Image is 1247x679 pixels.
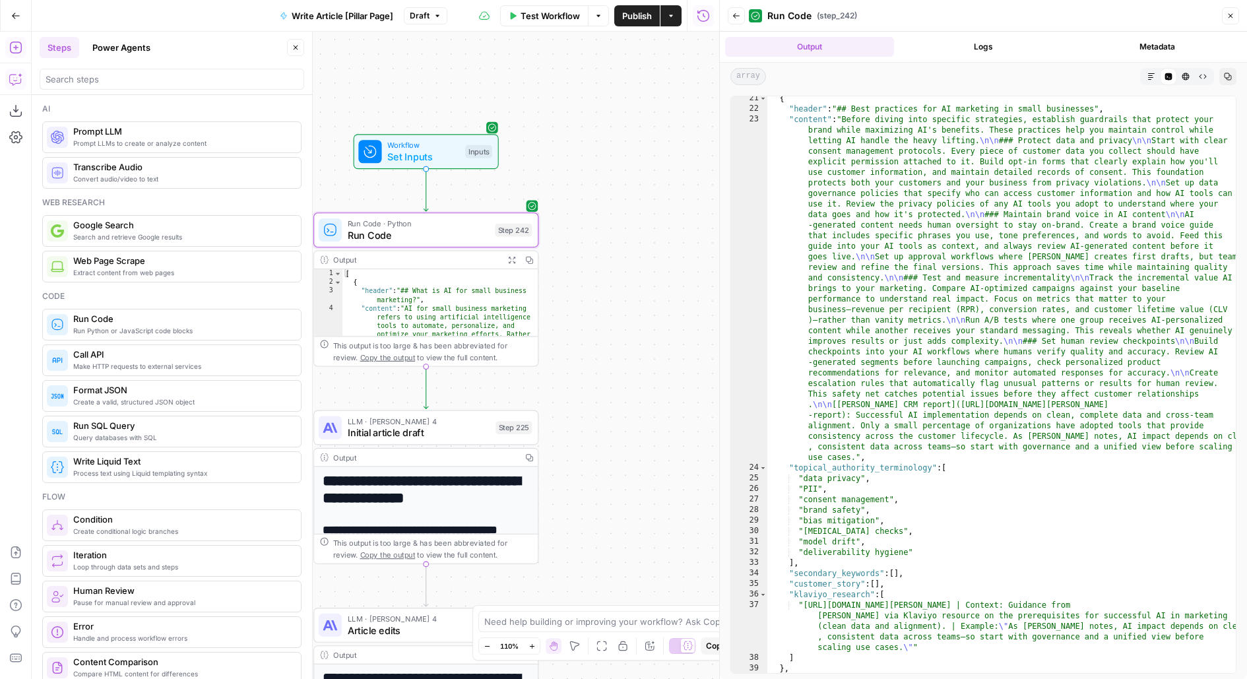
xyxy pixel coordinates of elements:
div: 23 [731,114,767,463]
div: 39 [731,663,767,674]
div: Output [333,649,516,661]
span: Condition [73,513,290,526]
div: 29 [731,515,767,526]
span: Compare HTML content for differences [73,668,290,679]
span: Article edits [348,623,490,637]
button: Test Workflow [500,5,588,26]
div: Step 242 [495,224,532,237]
div: This output is too large & has been abbreviated for review. to view the full content. [333,340,532,363]
span: Make HTTP requests to external services [73,361,290,372]
span: Content Comparison [73,655,290,668]
g: Edge from step_225 to step_226 [424,564,428,606]
span: array [730,68,766,85]
g: Edge from start to step_242 [424,168,428,211]
div: 4 [314,304,342,540]
div: WorkflowSet InputsInputs [313,134,538,169]
span: Workflow [387,139,459,151]
div: Output [333,451,516,463]
div: 27 [731,494,767,505]
span: Process text using Liquid templating syntax [73,468,290,478]
span: Test Workflow [521,9,580,22]
div: 1 [314,269,342,278]
span: Format JSON [73,383,290,397]
span: Initial article draft [348,426,490,440]
div: 28 [731,505,767,515]
span: Publish [622,9,652,22]
span: Run Code · Python [348,218,490,230]
span: Web Page Scrape [73,254,290,267]
span: Run Python or JavaScript code blocks [73,325,290,336]
div: Inputs [465,145,492,158]
button: Metadata [1073,37,1242,57]
div: 35 [731,579,767,589]
span: Extract content from web pages [73,267,290,278]
span: Query databases with SQL [73,432,290,443]
div: Flow [42,491,302,503]
div: 37 [731,600,767,653]
div: 38 [731,653,767,663]
span: Call API [73,348,290,361]
span: Handle and process workflow errors [73,633,290,643]
span: Toggle code folding, rows 1 through 6 [334,269,342,278]
span: Google Search [73,218,290,232]
span: Draft [410,10,430,22]
span: ( step_242 ) [817,10,857,22]
button: Steps [40,37,79,58]
button: Write Article [Pillar Page] [272,5,401,26]
input: Search steps [46,73,298,86]
span: Toggle code folding, rows 21 through 39 [759,93,767,104]
button: Output [725,37,894,57]
div: 24 [731,463,767,473]
span: LLM · [PERSON_NAME] 4 [348,613,490,625]
span: Pause for manual review and approval [73,597,290,608]
span: Toggle code folding, rows 2 through 5 [334,278,342,286]
span: Create a valid, structured JSON object [73,397,290,407]
div: 34 [731,568,767,579]
div: 21 [731,93,767,104]
button: Power Agents [84,37,158,58]
div: 36 [731,589,767,600]
span: Create conditional logic branches [73,526,290,536]
div: 22 [731,104,767,114]
span: Toggle code folding, rows 24 through 33 [759,463,767,473]
span: Run Code [73,312,290,325]
span: Set Inputs [387,149,459,164]
div: 26 [731,484,767,494]
div: 2 [314,278,342,286]
span: Write Article [Pillar Page] [292,9,393,22]
span: Write Liquid Text [73,455,290,468]
span: Run Code [767,9,812,22]
span: Run SQL Query [73,419,290,432]
div: Step 225 [496,421,532,434]
div: Code [42,290,302,302]
span: Prompt LLM [73,125,290,138]
span: Run Code [348,228,490,242]
div: 3 [314,286,342,304]
span: Search and retrieve Google results [73,232,290,242]
div: Web research [42,197,302,209]
span: Toggle code folding, rows 36 through 38 [759,589,767,600]
div: 30 [731,526,767,536]
div: Output [333,254,499,266]
span: Copy [706,640,726,652]
div: 31 [731,536,767,547]
div: This output is too large & has been abbreviated for review. to view the full content. [333,537,532,560]
div: 33 [731,558,767,568]
button: Draft [404,7,447,24]
div: Ai [42,103,302,115]
span: Loop through data sets and steps [73,562,290,572]
div: Run Code · PythonRun CodeStep 242Output[ { "header":"## What is AI for small business marketing?"... [313,212,538,366]
span: Copy the output [360,550,416,559]
g: Edge from step_242 to step_225 [424,366,428,409]
span: Copy the output [360,353,416,362]
span: Prompt LLMs to create or analyze content [73,138,290,148]
span: LLM · [PERSON_NAME] 4 [348,415,490,427]
span: 110% [500,641,519,651]
button: Copy [701,637,731,655]
img: vrinnnclop0vshvmafd7ip1g7ohf [51,661,64,674]
button: Logs [899,37,1068,57]
button: Publish [614,5,660,26]
div: 25 [731,473,767,484]
span: Error [73,620,290,633]
span: Iteration [73,548,290,562]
